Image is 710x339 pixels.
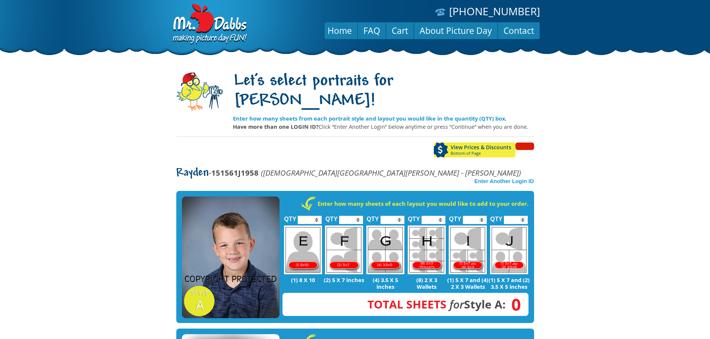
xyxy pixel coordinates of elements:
[489,276,530,290] p: (1) 5 X 7 and (2) 3.5 X 5 inches
[498,22,540,39] a: Contact
[506,300,521,308] span: 0
[170,4,248,45] img: Dabbs Company
[386,22,414,39] a: Cart
[176,73,223,111] img: camera-mascot
[406,276,447,290] p: (8) 2 X 3 Wallets
[233,122,534,131] p: Click “Enter Another Login” below anytime or press “Continue” when you are done.
[318,200,528,207] strong: Enter how many sheets of each layout you would like to add to your order.
[449,4,540,18] a: [PHONE_NUMBER]
[176,167,209,179] span: Rayden
[367,297,506,312] strong: Style A:
[490,226,528,274] img: J
[233,72,534,111] h1: Let's select portraits for [PERSON_NAME]!
[366,226,404,274] img: G
[451,151,515,156] span: Bottom of Page
[283,276,324,283] p: (1) 8 X 10
[211,167,259,178] strong: 151561J1958
[367,208,379,226] label: QTY
[367,297,446,312] span: Total Sheets
[449,297,464,312] em: for
[233,123,319,130] strong: Have more than one LOGIN ID?
[233,115,507,122] strong: Enter how many sheets from each portrait style and layout you would like in the quantity (QTY) box.
[182,196,280,319] img: STYLE A
[261,167,521,178] em: ([DEMOGRAPHIC_DATA][GEOGRAPHIC_DATA][PERSON_NAME] - [PERSON_NAME])
[325,226,363,274] img: F
[284,208,296,226] label: QTY
[414,22,498,39] a: About Picture Day
[408,208,420,226] label: QTY
[284,226,322,274] img: E
[358,22,386,39] a: FAQ
[322,22,357,39] a: Home
[490,208,502,226] label: QTY
[408,226,446,274] img: H
[324,276,365,283] p: (2) 5 X 7 inches
[447,276,489,290] p: (1) 5 X 7 and (4) 2 X 3 Wallets
[449,226,487,274] img: I
[176,169,521,177] p: -
[449,208,461,226] label: QTY
[365,276,406,290] p: (4) 3.5 X 5 inches
[474,178,534,184] a: Enter Another Login ID
[325,208,338,226] label: QTY
[434,143,515,157] a: View Prices & DiscountsBottom of Page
